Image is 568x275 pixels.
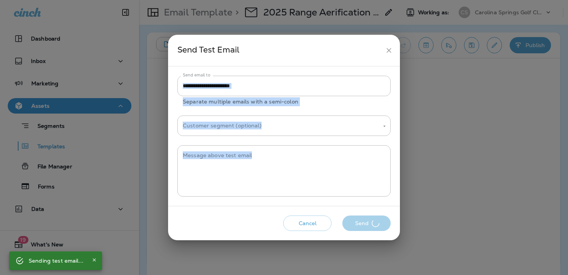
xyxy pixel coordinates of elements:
label: Send email to [183,72,210,78]
div: Send Test Email [177,43,382,58]
button: Close [90,255,99,265]
button: Open [381,123,388,130]
p: Separate multiple emails with a semi-colon [183,97,385,106]
div: Sending test email... [29,254,83,268]
button: close [382,43,396,58]
button: Cancel [283,216,332,231]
